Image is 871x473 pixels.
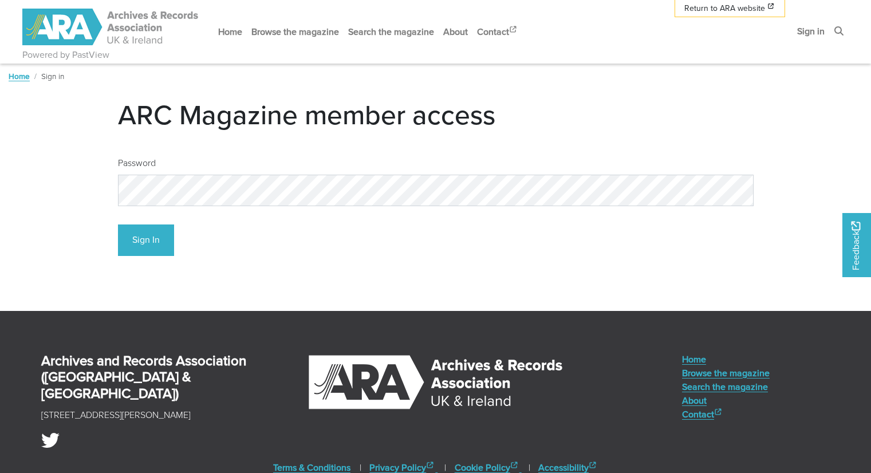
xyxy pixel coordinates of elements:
img: ARA - ARC Magazine | Powered by PastView [22,9,200,45]
h1: ARC Magazine member access [118,98,754,131]
label: Password [118,156,156,170]
a: Contact [682,407,770,421]
strong: Archives and Records Association ([GEOGRAPHIC_DATA] & [GEOGRAPHIC_DATA]) [41,350,246,403]
a: Home [9,70,30,82]
a: ARA - ARC Magazine | Powered by PastView logo [22,2,200,52]
a: Powered by PastView [22,48,109,62]
a: Browse the magazine [247,17,344,47]
a: Search the magazine [682,380,770,393]
span: Feedback [849,221,863,270]
a: Home [214,17,247,47]
span: Return to ARA website [684,2,765,14]
a: About [682,393,770,407]
p: [STREET_ADDRESS][PERSON_NAME] [41,408,191,422]
a: Home [682,352,770,366]
a: Sign in [793,16,829,46]
a: About [439,17,472,47]
a: Browse the magazine [682,366,770,380]
span: Sign in [41,70,64,82]
img: Archives & Records Association (UK & Ireland) [307,352,565,412]
a: Contact [472,17,523,47]
a: Would you like to provide feedback? [842,213,871,277]
button: Sign In [118,224,174,256]
a: Search the magazine [344,17,439,47]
